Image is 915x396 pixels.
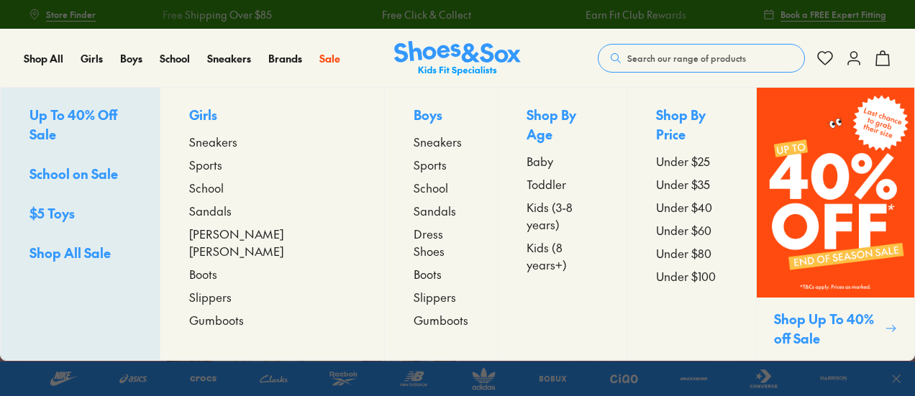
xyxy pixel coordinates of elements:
[189,202,355,219] a: Sandals
[414,202,456,219] span: Sandals
[189,105,355,127] p: Girls
[160,51,190,65] span: School
[189,133,237,150] span: Sneakers
[414,225,468,259] a: Dress Shoes
[774,309,879,348] p: Shop Up To 40% off Sale
[29,165,118,183] span: School on Sale
[414,179,468,196] a: School
[656,175,710,193] span: Under $35
[160,51,190,66] a: School
[394,41,521,76] a: Shoes & Sox
[527,175,566,193] span: Toddler
[414,105,468,127] p: Boys
[598,44,805,73] button: Search our range of products
[571,7,672,22] a: Earn Fit Club Rewards
[780,8,886,21] span: Book a FREE Expert Fitting
[189,288,232,305] span: Slippers
[207,51,251,65] span: Sneakers
[189,156,222,173] span: Sports
[189,265,217,282] span: Boots
[527,175,598,193] a: Toddler
[414,133,468,150] a: Sneakers
[81,51,103,66] a: Girls
[627,52,746,65] span: Search our range of products
[656,221,727,239] a: Under $60
[656,105,727,147] p: Shop By Price
[414,133,462,150] span: Sneakers
[527,152,553,170] span: Baby
[120,51,142,66] a: Boys
[189,202,232,219] span: Sandals
[756,88,914,360] a: Shop Up To 40% off Sale
[319,51,340,65] span: Sale
[527,105,598,147] p: Shop By Age
[29,1,96,27] a: Store Finder
[656,267,716,285] span: Under $100
[81,51,103,65] span: Girls
[268,51,302,65] span: Brands
[394,41,521,76] img: SNS_Logo_Responsive.svg
[763,1,886,27] a: Book a FREE Expert Fitting
[24,51,63,65] span: Shop All
[268,51,302,66] a: Brands
[656,244,711,262] span: Under $80
[368,7,457,22] a: Free Click & Collect
[29,203,131,226] a: $5 Toys
[189,179,355,196] a: School
[414,288,456,305] span: Slippers
[414,311,468,328] a: Gumboots
[46,8,96,21] span: Store Finder
[656,152,727,170] a: Under $25
[189,133,355,150] a: Sneakers
[656,244,727,262] a: Under $80
[189,265,355,282] a: Boots
[414,288,468,305] a: Slippers
[189,288,355,305] a: Slippers
[656,198,727,216] a: Under $40
[29,105,131,147] a: Up To 40% Off Sale
[656,198,712,216] span: Under $40
[189,311,244,328] span: Gumboots
[29,204,75,222] span: $5 Toys
[757,88,914,298] img: SNS_WEBASSETS_GRID_1080x1440_3.png
[207,51,251,66] a: Sneakers
[29,106,117,143] span: Up To 40% Off Sale
[54,21,111,35] h3: Shoes
[414,265,442,282] span: Boots
[189,311,355,328] a: Gumboots
[189,156,355,173] a: Sports
[414,156,468,173] a: Sports
[414,265,468,282] a: Boots
[29,243,131,265] a: Shop All Sale
[414,202,468,219] a: Sandals
[7,5,50,48] button: Close gorgias live chat
[527,239,598,273] a: Kids (8 years+)
[656,267,727,285] a: Under $100
[29,244,111,262] span: Shop All Sale
[25,94,273,126] div: Reply to the campaigns
[656,175,727,193] a: Under $35
[527,152,598,170] a: Baby
[527,198,598,233] a: Kids (3-8 years)
[319,51,340,66] a: Sale
[656,221,711,239] span: Under $60
[656,152,710,170] span: Under $25
[120,51,142,65] span: Boys
[25,45,273,88] div: Need help finding the perfect pair for your little one? Let’s chat!
[414,179,448,196] span: School
[149,7,258,22] a: Free Shipping Over $85
[25,17,48,40] img: Shoes logo
[11,17,288,88] div: Message from Shoes. Need help finding the perfect pair for your little one? Let’s chat!
[189,225,355,259] a: [PERSON_NAME] [PERSON_NAME]
[189,179,224,196] span: School
[414,156,447,173] span: Sports
[11,2,288,140] div: Campaign message
[253,18,273,38] button: Dismiss campaign
[24,51,63,66] a: Shop All
[29,164,131,186] a: School on Sale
